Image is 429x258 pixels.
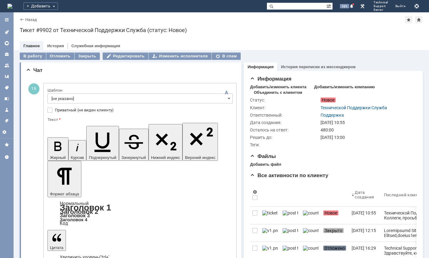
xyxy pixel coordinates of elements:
div: Добавить файл [250,162,281,167]
a: post ticket.png [280,207,300,224]
a: Мой профиль [2,105,12,115]
div: Объединить с клиентом [254,90,302,95]
span: [DATE] 13:00 [321,135,345,140]
a: История переписки из мессенджеров [281,64,356,69]
div: Клиент: [250,105,319,110]
span: Support [374,4,388,8]
div: Формат абзаца [47,202,233,226]
span: Все активности по клиенту [250,173,328,178]
a: История [47,44,64,48]
a: Заголовок 2 [60,208,98,215]
div: Добавить [23,2,58,10]
a: post ticket.png [280,224,300,242]
a: Закрыто [321,224,349,242]
span: Информация [250,76,291,82]
a: ticket_notification.png [260,207,280,224]
label: Приватный (не виден клиенту) [55,108,231,113]
div: Решить до: [250,135,319,140]
a: v1.png [260,224,280,242]
a: Клиенты [2,49,12,59]
img: post ticket.png [283,246,298,251]
button: Формат абзаца [47,161,81,197]
button: Курсив [68,140,87,161]
a: Перейти в интерфейс администратора [359,2,366,10]
span: TS [28,83,39,94]
div: Сделать домашней страницей [415,16,423,23]
a: Служебная информация [71,44,120,48]
a: [DATE] 10:55 [349,207,381,224]
a: Активности [2,27,12,37]
button: Нижний индекс [149,124,183,161]
img: counter.png [303,246,318,251]
div: [DATE] 12:15 [352,228,376,233]
a: Правила автоматизации [2,116,12,126]
div: [DATE] 10:55 [352,210,376,215]
button: Зачеркнутый [119,129,149,161]
span: Чат [26,67,43,73]
th: Дата создания [349,183,381,207]
span: Скрыть панель инструментов [223,89,230,96]
a: Теги [2,83,12,93]
a: Технической Поддержки Служба [321,105,387,110]
span: Зачеркнутый [121,155,146,160]
div: Добавить в избранное [405,16,412,23]
span: Technical [374,1,388,4]
a: Новое [321,207,349,224]
span: Расширенный поиск [326,3,333,9]
span: Курсив [71,155,84,160]
div: Осталось на ответ: [250,127,319,132]
div: Дата создания: [250,120,319,125]
span: Закрыто [323,228,344,233]
a: Перейти на домашнюю страницу [7,4,12,9]
div: Добавить/изменить компанию [314,85,375,89]
span: Формат абзаца [50,192,79,196]
img: post ticket.png [283,228,298,233]
div: Теги: [250,142,319,147]
span: Жирный [50,155,66,160]
div: Ответственный: [250,113,319,118]
span: Верхний индекс [185,155,215,160]
button: Подчеркнутый [86,126,119,161]
span: Нижний индекс [151,155,180,160]
div: Добавить/изменить клиента [250,85,306,89]
a: Команды и агенты [2,60,12,70]
a: counter.png [300,224,321,242]
div: Статус: [250,98,319,102]
div: Тикет #9902 от Технической Поддержки Служба (статус: Новое) [20,27,423,33]
img: logo [7,4,12,9]
button: Жирный [47,137,68,161]
div: [DATE] 10:55 [321,120,414,125]
img: counter.png [303,210,318,215]
a: Главное [23,44,40,48]
a: Назад [25,17,37,22]
button: Сохранить лог [413,2,420,10]
div: Шаблон [47,88,231,92]
div: [DATE] 16:29 [352,246,376,251]
a: [DATE] 12:15 [349,224,381,242]
span: Настройки [2,130,12,135]
img: counter.png [303,228,318,233]
div: Текст [47,118,231,122]
a: Заголовок 1 [60,203,111,212]
span: Новое [321,98,336,102]
a: База знаний [2,94,12,104]
span: Файлы [250,153,276,159]
span: Новое [323,210,338,215]
span: 101 [340,4,349,8]
a: Шаблоны комментариев [2,72,12,81]
a: Общая аналитика [2,38,12,48]
a: Нормальный [60,201,89,206]
img: v1.png [262,228,278,233]
a: Код [60,221,68,226]
button: Верхний индекс [182,123,218,161]
span: Настройки [252,189,257,194]
span: Senior [374,8,388,12]
a: Поддержка [321,113,344,118]
span: Подчеркнутый [89,155,116,160]
div: 480:00 [321,127,414,132]
a: Настройки [2,127,12,137]
div: Дата создания [355,190,374,199]
img: post ticket.png [283,210,298,215]
a: counter.png [300,207,321,224]
span: Цитата [50,245,63,250]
